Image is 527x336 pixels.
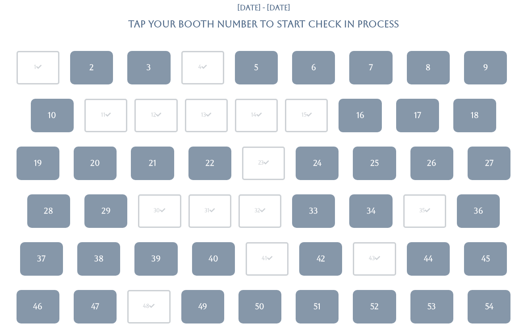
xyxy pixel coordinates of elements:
div: 28 [44,205,53,217]
a: 44 [407,242,450,276]
a: 50 [238,290,281,323]
div: 36 [474,205,483,217]
a: 18 [453,99,496,132]
div: 34 [367,205,376,217]
a: 19 [17,147,59,180]
div: 40 [209,253,218,265]
a: 53 [410,290,453,323]
a: 9 [464,51,507,84]
a: 8 [407,51,450,84]
div: 26 [427,157,436,169]
div: 7 [369,62,373,73]
a: 49 [181,290,224,323]
div: 22 [205,157,214,169]
div: 20 [90,157,100,169]
div: 38 [94,253,104,265]
a: 36 [457,194,500,228]
a: 25 [353,147,396,180]
a: 47 [74,290,117,323]
div: 24 [313,157,322,169]
div: 2 [89,62,94,73]
div: 9 [483,62,488,73]
div: 3 [146,62,151,73]
div: 16 [356,109,364,121]
a: 40 [192,242,235,276]
div: 48 [143,302,155,311]
div: 49 [198,301,207,312]
div: 43 [369,255,380,263]
a: 42 [299,242,342,276]
div: 45 [481,253,490,265]
div: 17 [414,109,421,121]
div: 42 [317,253,325,265]
div: 31 [205,207,215,215]
div: 39 [151,253,161,265]
a: 10 [31,99,74,132]
div: 37 [37,253,46,265]
a: 51 [296,290,339,323]
a: 21 [131,147,174,180]
div: 18 [471,109,479,121]
div: 51 [314,301,321,312]
div: 6 [311,62,316,73]
div: 33 [309,205,318,217]
div: 21 [149,157,156,169]
a: 6 [292,51,335,84]
a: 24 [296,147,339,180]
a: 37 [20,242,63,276]
a: 45 [464,242,507,276]
a: 7 [349,51,392,84]
div: 29 [101,205,111,217]
a: 38 [77,242,120,276]
a: 34 [349,194,392,228]
div: 50 [255,301,264,312]
a: 2 [70,51,113,84]
div: 11 [101,111,111,119]
a: 54 [468,290,510,323]
a: 29 [84,194,127,228]
div: 10 [48,109,56,121]
div: 12 [151,111,161,119]
a: 46 [17,290,59,323]
a: 28 [27,194,70,228]
div: 46 [33,301,42,312]
div: 15 [301,111,312,119]
div: 47 [91,301,99,312]
div: 41 [262,255,272,263]
div: 27 [485,157,494,169]
a: 26 [410,147,453,180]
a: 17 [396,99,439,132]
a: 16 [339,99,381,132]
div: 8 [426,62,431,73]
div: 1 [34,63,42,71]
div: 35 [419,207,430,215]
h4: Tap your booth number to start check in process [128,19,399,29]
div: 44 [424,253,433,265]
div: 13 [201,111,211,119]
a: 5 [235,51,278,84]
div: 30 [154,207,165,215]
div: 53 [427,301,436,312]
a: 22 [188,147,231,180]
div: 54 [485,301,494,312]
div: 4 [198,63,207,71]
div: 19 [34,157,42,169]
a: 33 [292,194,335,228]
a: 39 [134,242,177,276]
div: 14 [251,111,262,119]
a: 3 [127,51,170,84]
a: 52 [353,290,396,323]
div: 32 [255,207,265,215]
a: 27 [468,147,510,180]
h5: [DATE] - [DATE] [237,4,290,12]
div: 25 [370,157,379,169]
a: 20 [74,147,117,180]
div: 23 [258,159,269,167]
div: 52 [370,301,379,312]
div: 5 [254,62,258,73]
